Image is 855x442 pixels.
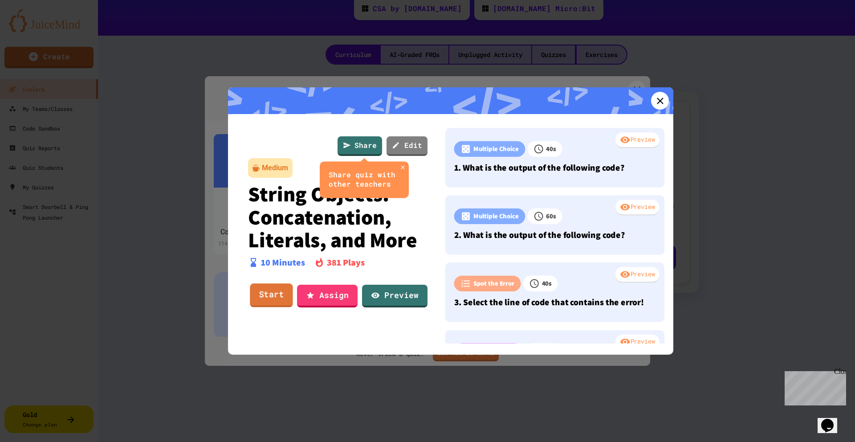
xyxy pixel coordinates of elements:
p: 10 Minutes [261,256,305,269]
div: Preview [615,267,659,283]
div: Preview [615,335,659,351]
p: 381 Plays [327,256,365,269]
p: 3. Select the line of code that contains the error! [454,296,656,309]
iframe: chat widget [781,368,846,405]
p: 40 s [546,144,556,154]
p: 40 s [542,278,552,288]
p: 60 s [546,211,556,221]
a: Assign [297,285,358,307]
a: Share [338,136,382,156]
a: Preview [362,285,427,307]
div: Share quiz with other teachers [329,170,400,189]
p: Multiple Choice [473,144,519,154]
div: Preview [615,200,659,216]
div: Medium [262,163,288,173]
a: Edit [387,136,427,156]
button: close [397,162,408,173]
p: 1. What is the output of the following code? [454,161,656,174]
p: Multiple Choice [473,211,519,221]
p: 2. What is the output of the following code? [454,229,656,241]
p: Spot the Error [473,278,514,288]
div: Preview [615,132,659,148]
a: Start [250,283,293,307]
p: String Objects: Concatenation, Literals, and More [248,182,428,251]
div: Chat with us now!Close [4,4,61,57]
iframe: chat widget [818,406,846,433]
